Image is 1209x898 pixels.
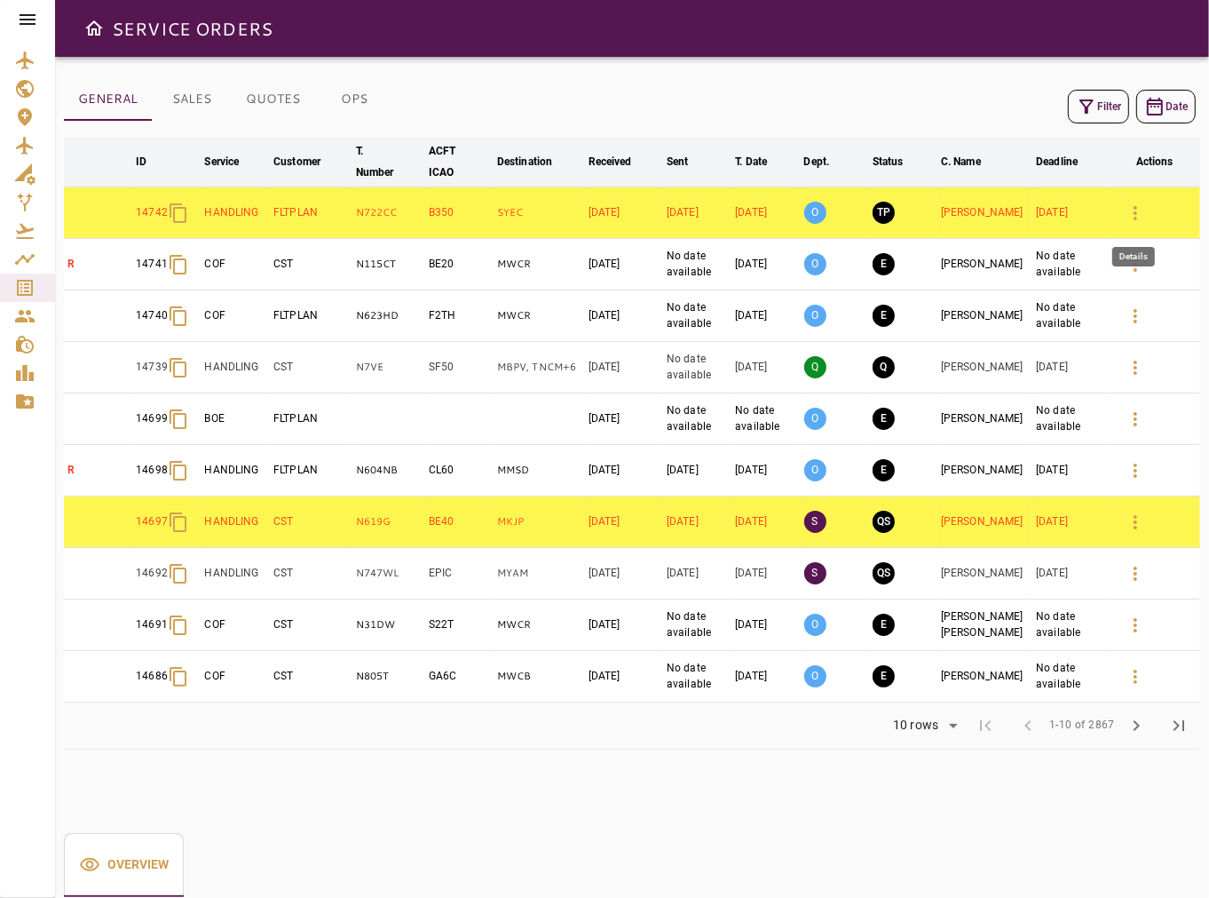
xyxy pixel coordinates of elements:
td: COF [201,651,270,703]
td: B350 [425,187,494,239]
p: O [804,408,826,430]
td: F2TH [425,290,494,342]
td: No date available [1032,239,1109,290]
p: MKJP [497,514,581,529]
span: Status [873,151,927,172]
span: First Page [964,704,1007,747]
p: MWCR [497,257,581,272]
td: [DATE] [1032,187,1109,239]
p: 14692 [136,566,168,581]
span: T. Date [735,151,790,172]
div: Destination [497,151,552,172]
span: Previous Page [1007,704,1049,747]
div: basic tabs example [64,78,394,121]
td: CST [270,600,352,651]
button: Date [1136,90,1196,123]
td: [DATE] [585,548,663,600]
div: T. Date [735,151,767,172]
td: [DATE] [585,342,663,393]
td: BE40 [425,497,494,548]
td: [PERSON_NAME] [937,393,1032,445]
td: HANDLING [201,548,270,600]
button: Details [1114,501,1157,544]
p: MYAM [497,566,581,581]
td: [DATE] [1032,445,1109,497]
p: Q [804,356,826,378]
p: O [804,202,826,224]
button: Details [1114,243,1157,286]
td: [DATE] [731,342,800,393]
button: EXECUTION [873,253,895,275]
p: R [67,463,129,478]
td: [PERSON_NAME] [937,651,1032,703]
span: Destination [497,151,575,172]
td: [DATE] [663,445,731,497]
div: ID [136,151,146,172]
p: O [804,614,826,636]
span: last_page [1168,715,1189,736]
div: 10 rows [889,718,943,733]
div: ACFT ICAO [429,140,467,183]
button: Overview [64,833,184,897]
div: 10 rows [881,712,964,739]
span: Next Page [1115,704,1158,747]
td: [PERSON_NAME] [937,497,1032,548]
p: 14742 [136,205,168,220]
button: QUOTES [232,78,314,121]
td: No date available [731,393,800,445]
button: EXECUTION [873,408,895,430]
div: Received [589,151,632,172]
td: [DATE] [585,239,663,290]
button: Details [1114,604,1157,647]
p: N7VE [356,360,422,375]
td: HANDLING [201,497,270,548]
div: Status [873,151,904,172]
td: [DATE] [585,600,663,651]
button: Details [1114,398,1157,441]
p: O [804,253,826,275]
td: CL60 [425,445,494,497]
button: QUOTE SENT [873,511,895,533]
td: HANDLING [201,445,270,497]
button: Open drawer [76,11,112,46]
button: EXECUTION [873,614,895,636]
button: TRIP PREPARATION [873,202,895,224]
td: No date available [663,290,731,342]
td: FLTPLAN [270,445,352,497]
td: CST [270,548,352,600]
span: T. Number [356,140,422,183]
td: SF50 [425,342,494,393]
p: O [804,459,826,481]
div: C. Name [941,151,981,172]
button: Filter [1068,90,1129,123]
p: MWCB [497,669,581,684]
p: N31DW [356,617,422,632]
div: Deadline [1036,151,1078,172]
p: MWCR [497,617,581,632]
button: OPS [314,78,394,121]
button: Details [1114,346,1157,389]
span: Last Page [1158,704,1200,747]
td: [DATE] [731,600,800,651]
td: [DATE] [731,651,800,703]
p: N722CC [356,205,422,220]
td: No date available [663,239,731,290]
td: [DATE] [663,187,731,239]
div: Dept. [804,151,830,172]
td: FLTPLAN [270,393,352,445]
td: [DATE] [585,651,663,703]
td: No date available [1032,290,1109,342]
td: [DATE] [731,445,800,497]
td: [PERSON_NAME] [937,548,1032,600]
td: S22T [425,600,494,651]
button: Details [1114,552,1157,595]
td: [DATE] [585,445,663,497]
td: No date available [663,342,731,393]
td: GA6C [425,651,494,703]
td: COF [201,239,270,290]
td: [DATE] [585,187,663,239]
td: [DATE] [1032,548,1109,600]
div: basic tabs example [64,833,184,897]
button: SALES [152,78,232,121]
h6: SERVICE ORDERS [112,14,273,43]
